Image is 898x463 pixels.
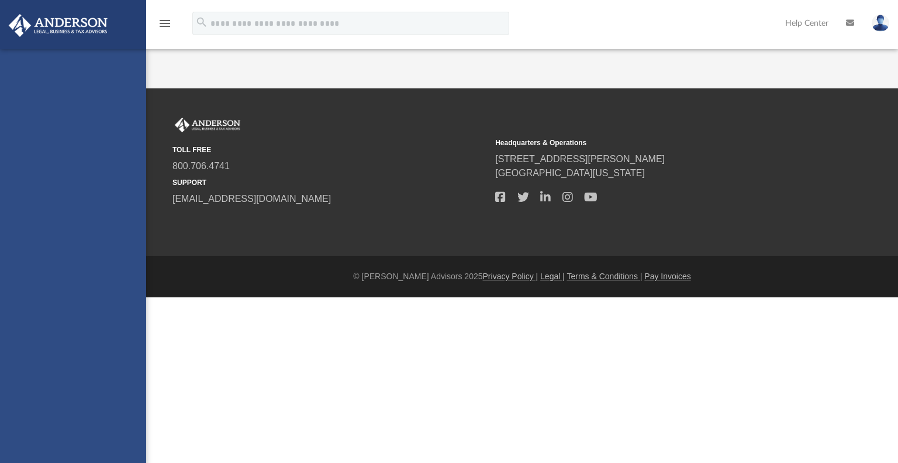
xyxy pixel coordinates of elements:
img: User Pic [872,15,889,32]
a: [GEOGRAPHIC_DATA][US_STATE] [495,168,645,178]
a: Terms & Conditions | [567,272,643,281]
small: Headquarters & Operations [495,138,810,148]
a: menu [158,22,172,30]
img: Anderson Advisors Platinum Portal [172,118,243,133]
small: TOLL FREE [172,145,487,155]
i: search [195,16,208,29]
i: menu [158,16,172,30]
img: Anderson Advisors Platinum Portal [5,14,111,37]
a: 800.706.4741 [172,161,230,171]
div: © [PERSON_NAME] Advisors 2025 [146,270,898,283]
a: Pay Invoices [644,272,690,281]
a: Privacy Policy | [483,272,538,281]
a: [EMAIL_ADDRESS][DOMAIN_NAME] [172,194,331,204]
small: SUPPORT [172,177,487,188]
a: Legal | [540,272,565,281]
a: [STREET_ADDRESS][PERSON_NAME] [495,154,665,164]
